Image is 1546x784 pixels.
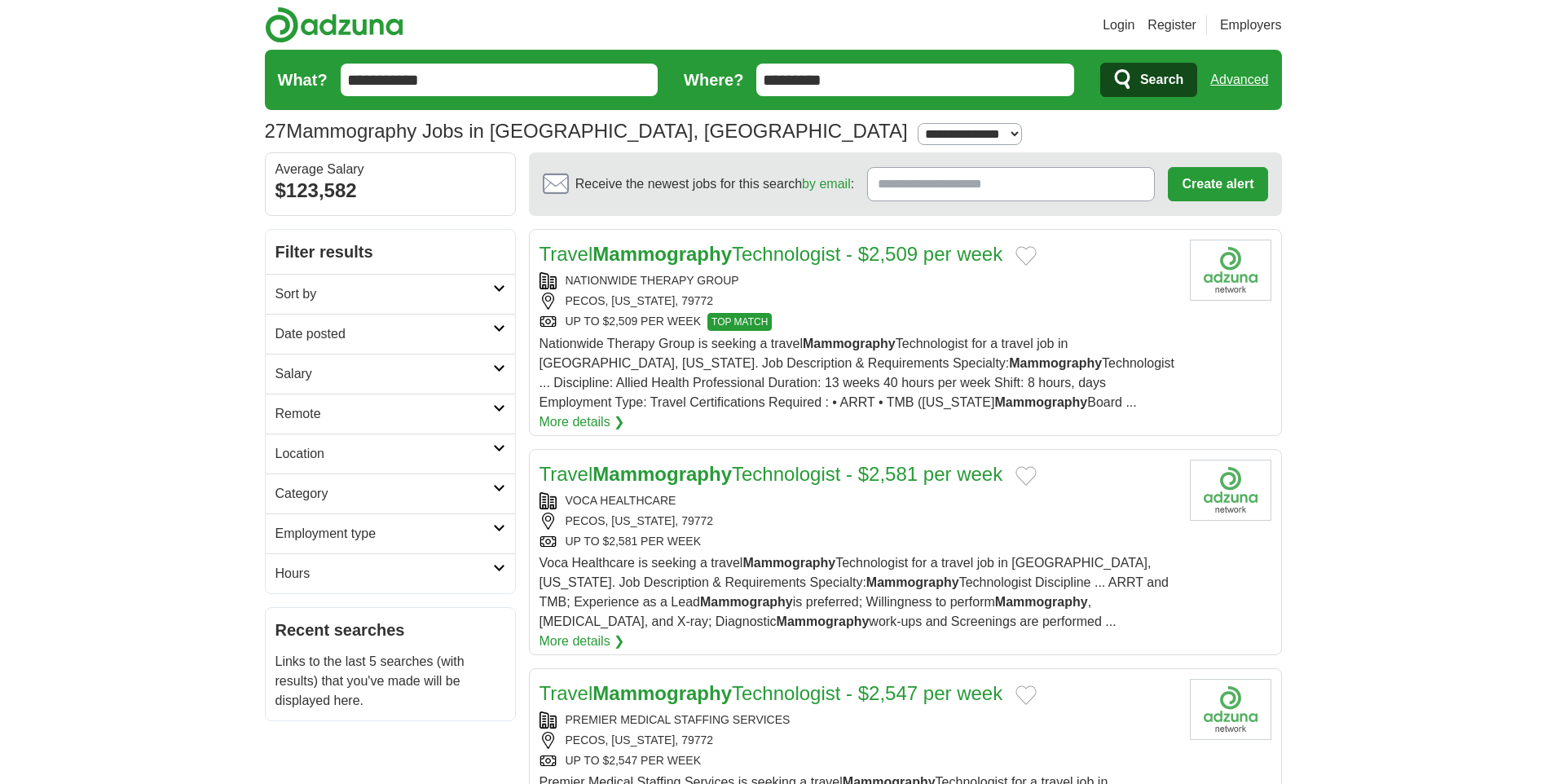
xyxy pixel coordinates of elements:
[1009,356,1102,370] strong: Mammography
[707,313,772,331] span: TOP MATCH
[278,68,328,92] label: What?
[266,354,515,394] a: Salary
[684,68,743,92] label: Where?
[540,272,1177,289] div: NATIONWIDE THERAPY GROUP
[1100,63,1197,97] button: Search
[994,395,1087,409] strong: Mammography
[265,120,908,142] h1: Mammography Jobs in [GEOGRAPHIC_DATA], [GEOGRAPHIC_DATA]
[592,682,732,704] strong: Mammography
[275,444,493,464] h2: Location
[540,682,1003,704] a: TravelMammographyTechnologist - $2,547 per week
[1015,246,1037,266] button: Add to favorite jobs
[266,553,515,593] a: Hours
[1190,679,1271,740] img: Company logo
[540,463,1003,485] a: TravelMammographyTechnologist - $2,581 per week
[275,524,493,544] h2: Employment type
[540,711,1177,729] div: PREMIER MEDICAL STAFFING SERVICES
[995,595,1088,609] strong: Mammography
[266,394,515,434] a: Remote
[266,274,515,314] a: Sort by
[266,230,515,274] h2: Filter results
[275,652,505,711] p: Links to the last 5 searches (with results) that you've made will be displayed here.
[592,463,732,485] strong: Mammography
[575,174,854,194] span: Receive the newest jobs for this search :
[265,117,287,146] span: 27
[540,492,1177,509] div: VOCA HEALTHCARE
[742,556,835,570] strong: Mammography
[540,313,1177,331] div: UP TO $2,509 PER WEEK
[265,7,403,43] img: Adzuna logo
[1015,685,1037,705] button: Add to favorite jobs
[266,473,515,513] a: Category
[540,732,1177,749] div: PECOS, [US_STATE], 79772
[1103,15,1134,35] a: Login
[803,337,896,350] strong: Mammography
[275,564,493,584] h2: Hours
[266,314,515,354] a: Date posted
[540,243,1003,265] a: TravelMammographyTechnologist - $2,509 per week
[275,176,505,205] div: $123,582
[540,752,1177,769] div: UP TO $2,547 PER WEEK
[802,177,851,191] a: by email
[1147,15,1196,35] a: Register
[866,575,959,589] strong: Mammography
[275,364,493,384] h2: Salary
[1220,15,1282,35] a: Employers
[540,533,1177,550] div: UP TO $2,581 PER WEEK
[540,337,1175,409] span: Nationwide Therapy Group is seeking a travel Technologist for a travel job in [GEOGRAPHIC_DATA], ...
[1190,460,1271,521] img: Company logo
[592,243,732,265] strong: Mammography
[1140,64,1183,96] span: Search
[540,513,1177,530] div: PECOS, [US_STATE], 79772
[275,284,493,304] h2: Sort by
[275,484,493,504] h2: Category
[275,163,505,176] div: Average Salary
[266,513,515,553] a: Employment type
[266,434,515,473] a: Location
[540,632,625,651] a: More details ❯
[700,595,793,609] strong: Mammography
[1015,466,1037,486] button: Add to favorite jobs
[1190,240,1271,301] img: Company logo
[275,618,505,642] h2: Recent searches
[540,556,1169,628] span: Voca Healthcare is seeking a travel Technologist for a travel job in [GEOGRAPHIC_DATA], [US_STATE...
[275,324,493,344] h2: Date posted
[540,412,625,432] a: More details ❯
[1168,167,1267,201] button: Create alert
[777,614,870,628] strong: Mammography
[540,293,1177,310] div: PECOS, [US_STATE], 79772
[275,404,493,424] h2: Remote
